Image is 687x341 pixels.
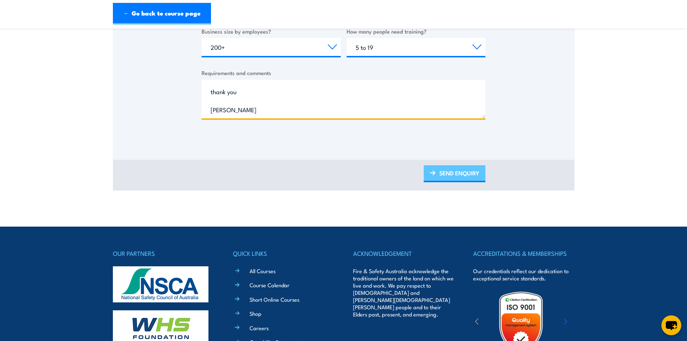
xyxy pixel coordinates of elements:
a: ← Go back to course page [113,3,211,25]
a: Course Calendar [250,281,290,289]
p: Our credentials reflect our dedication to exceptional service standards. [473,267,574,282]
p: Fire & Safety Australia acknowledge the traditional owners of the land on which we live and work.... [353,267,454,318]
label: How many people need training? [347,27,486,35]
a: Short Online Courses [250,296,299,303]
label: Requirements and comments [202,69,485,77]
h4: OUR PARTNERS [113,248,214,258]
h4: ACKNOWLEDGEMENT [353,248,454,258]
img: nsca-logo-footer [113,266,208,302]
a: All Courses [250,267,276,275]
a: Shop [250,310,261,317]
a: Careers [250,324,269,332]
button: chat-button [661,315,681,335]
h4: QUICK LINKS [233,248,334,258]
h4: ACCREDITATIONS & MEMBERSHIPS [473,248,574,258]
img: ewpa-logo [553,310,616,335]
a: SEND ENQUIRY [424,165,485,182]
label: Business size by employees? [202,27,341,35]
